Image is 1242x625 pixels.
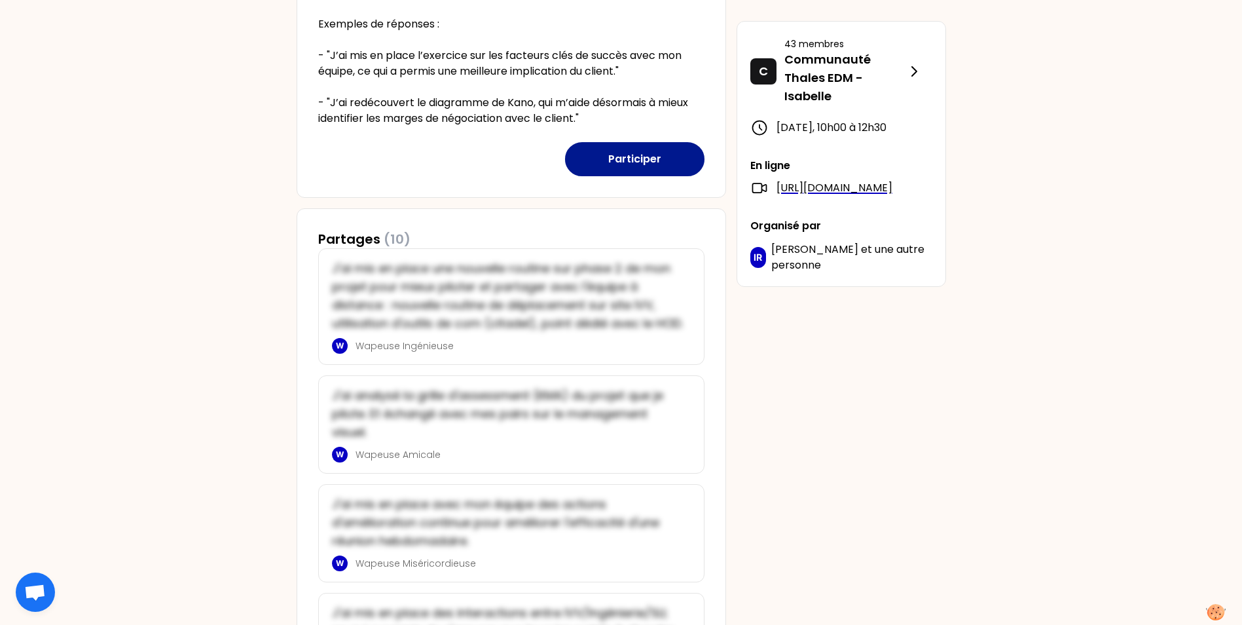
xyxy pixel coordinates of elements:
div: Ouvrir le chat [16,573,55,612]
p: Wapeuse Amicale [356,448,683,461]
p: et [771,242,932,273]
button: Participer [565,142,704,176]
p: J'ai mis en place avec mon équipe des actions d'amélioration continue pour améliorer l'efficacité... [332,495,683,550]
p: W [336,341,344,351]
a: [URL][DOMAIN_NAME] [776,180,892,196]
span: (10) [384,230,411,248]
p: Organisé par [750,218,932,234]
span: [PERSON_NAME] [771,242,858,257]
p: W [336,558,344,569]
h3: Partages [318,230,411,248]
p: Wapeuse Miséricordieuse [356,557,683,570]
p: En ligne [750,158,932,174]
p: J'ai analysé la grille d'assessment (KMA) du projet que je pilote. Et échangé avec mes pairs sur ... [332,387,683,442]
p: Communauté Thales EDM - Isabelle [784,50,906,105]
p: Wapeuse Ingénieuse [356,339,683,352]
span: une autre personne [771,242,924,273]
p: C [759,62,768,81]
p: W [336,449,344,460]
div: [DATE] , 10h00 à 12h30 [750,119,932,137]
p: J'ai mis en place une nouvelle routine sur phase 2 de mon projet pour mieux piloter et partager a... [332,259,683,333]
p: 43 membres [784,37,906,50]
p: IR [754,251,762,264]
